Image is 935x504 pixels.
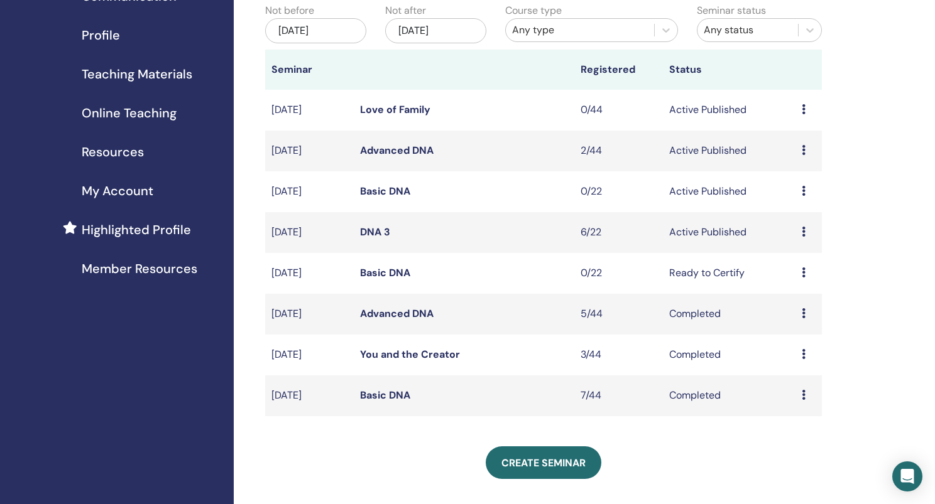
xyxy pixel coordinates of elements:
span: My Account [82,181,153,200]
td: [DATE] [265,171,354,212]
span: Online Teaching [82,104,177,122]
td: Completed [663,294,796,335]
td: Active Published [663,212,796,253]
div: Any status [704,23,792,38]
a: You and the Creator [360,348,460,361]
th: Status [663,50,796,90]
span: Highlighted Profile [82,220,191,239]
td: 5/44 [574,294,663,335]
td: Active Published [663,90,796,131]
div: [DATE] [265,18,366,43]
label: Course type [505,3,562,18]
span: Teaching Materials [82,65,192,83]
td: Active Published [663,171,796,212]
a: Basic DNA [360,185,410,198]
a: Basic DNA [360,266,410,279]
td: [DATE] [265,375,354,416]
td: [DATE] [265,253,354,294]
td: Completed [663,335,796,375]
a: Advanced DNA [360,307,434,320]
td: [DATE] [265,212,354,253]
span: Resources [82,142,144,161]
span: Create seminar [501,456,586,469]
td: Completed [663,375,796,416]
td: [DATE] [265,131,354,171]
a: DNA 3 [360,225,390,239]
span: Member Resources [82,259,197,278]
td: [DATE] [265,294,354,335]
div: [DATE] [385,18,486,43]
td: [DATE] [265,335,354,375]
a: Basic DNA [360,389,410,402]
td: Active Published [663,131,796,171]
label: Seminar status [697,3,766,18]
td: Ready to Certify [663,253,796,294]
td: 0/22 [574,171,663,212]
td: 6/22 [574,212,663,253]
td: 2/44 [574,131,663,171]
td: 0/22 [574,253,663,294]
a: Create seminar [486,446,601,479]
label: Not after [385,3,426,18]
label: Not before [265,3,314,18]
span: Profile [82,26,120,45]
td: 7/44 [574,375,663,416]
td: 0/44 [574,90,663,131]
div: Open Intercom Messenger [892,461,922,491]
a: Love of Family [360,103,430,116]
th: Seminar [265,50,354,90]
td: 3/44 [574,335,663,375]
th: Registered [574,50,663,90]
a: Advanced DNA [360,144,434,157]
td: [DATE] [265,90,354,131]
div: Any type [512,23,648,38]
